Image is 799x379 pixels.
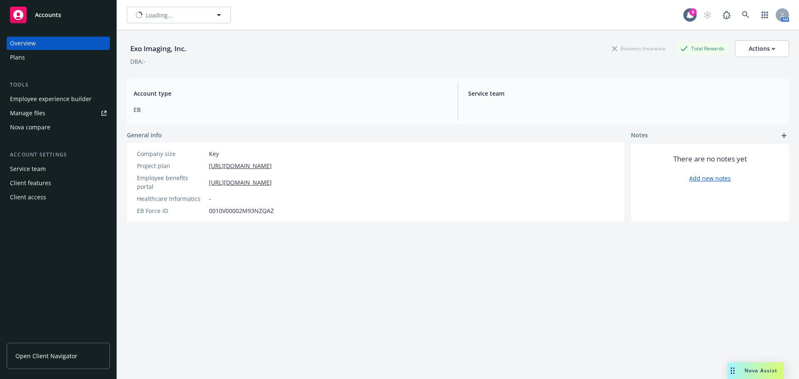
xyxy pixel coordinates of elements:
[7,191,110,204] a: Client access
[699,7,716,23] a: Start snowing
[146,11,173,20] span: Loading...
[137,161,206,170] div: Project plan
[676,43,728,54] div: Total Rewards
[7,81,110,89] div: Tools
[608,43,670,54] div: Business Insurance
[137,194,206,203] div: Healthcare Informatics
[209,206,274,215] span: 0010V00002M93NZQAZ
[134,89,448,98] span: Account type
[209,194,211,203] span: -
[727,362,784,379] button: Nova Assist
[757,7,773,23] a: Switch app
[673,154,747,164] span: There are no notes yet
[7,51,110,64] a: Plans
[7,107,110,120] a: Manage files
[10,176,51,190] div: Client features
[15,352,77,360] span: Open Client Navigator
[127,131,162,139] span: General info
[468,89,782,98] span: Service team
[209,149,219,158] span: Key
[134,105,448,114] span: EB
[7,37,110,50] a: Overview
[10,51,25,64] div: Plans
[689,8,697,16] div: 9
[10,107,45,120] div: Manage files
[727,362,738,379] div: Drag to move
[7,151,110,159] div: Account settings
[689,174,731,183] a: Add new notes
[7,92,110,106] a: Employee experience builder
[137,206,206,215] div: EB Force ID
[7,3,110,27] a: Accounts
[209,178,272,187] a: [URL][DOMAIN_NAME]
[127,43,190,54] div: Exo Imaging, Inc.
[631,131,648,141] span: Notes
[137,149,206,158] div: Company size
[737,7,754,23] a: Search
[7,121,110,134] a: Nova compare
[735,40,789,57] button: Actions
[137,173,206,191] div: Employee benefits portal
[779,131,789,141] a: add
[749,41,775,57] div: Actions
[10,121,50,134] div: Nova compare
[35,12,61,18] span: Accounts
[718,7,735,23] a: Report a Bug
[7,176,110,190] a: Client features
[744,367,777,374] span: Nova Assist
[10,162,46,176] div: Service team
[10,37,36,50] div: Overview
[209,161,272,170] a: [URL][DOMAIN_NAME]
[10,92,92,106] div: Employee experience builder
[7,162,110,176] a: Service team
[130,57,146,66] div: DBA: -
[10,191,46,204] div: Client access
[127,7,231,23] button: Loading...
